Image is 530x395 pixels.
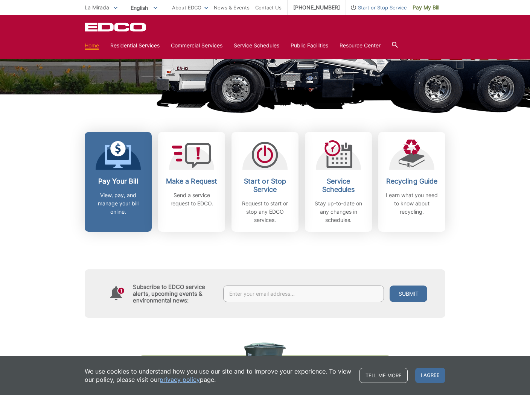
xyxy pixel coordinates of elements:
a: Home [85,41,99,50]
a: Residential Services [110,41,160,50]
a: About EDCO [172,3,208,12]
p: Send a service request to EDCO. [164,191,219,208]
h2: Pay Your Bill [90,177,146,185]
input: Enter your email address... [223,286,384,302]
h2: Recycling Guide [384,177,440,185]
a: Contact Us [255,3,282,12]
h2: Service Schedules [311,177,366,194]
a: Tell me more [359,368,408,383]
a: Resource Center [340,41,381,50]
span: La Mirada [85,4,109,11]
p: Learn what you need to know about recycling. [384,191,440,216]
p: We use cookies to understand how you use our site and to improve your experience. To view our pol... [85,367,352,384]
a: Commercial Services [171,41,222,50]
button: Submit [390,286,427,302]
span: English [125,2,163,14]
span: I agree [415,368,445,383]
a: Public Facilities [291,41,328,50]
a: News & Events [214,3,250,12]
a: EDCD logo. Return to the homepage. [85,23,147,32]
p: Stay up-to-date on any changes in schedules. [311,199,366,224]
a: Recycling Guide Learn what you need to know about recycling. [378,132,445,232]
a: Make a Request Send a service request to EDCO. [158,132,225,232]
a: Pay Your Bill View, pay, and manage your bill online. [85,132,152,232]
a: privacy policy [160,375,200,384]
a: Service Schedules [234,41,279,50]
p: View, pay, and manage your bill online. [90,191,146,216]
h4: Subscribe to EDCO service alerts, upcoming events & environmental news: [133,284,216,304]
span: Pay My Bill [413,3,439,12]
h2: Make a Request [164,177,219,185]
a: Service Schedules Stay up-to-date on any changes in schedules. [305,132,372,232]
h2: Start or Stop Service [237,177,293,194]
p: Request to start or stop any EDCO services. [237,199,293,224]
